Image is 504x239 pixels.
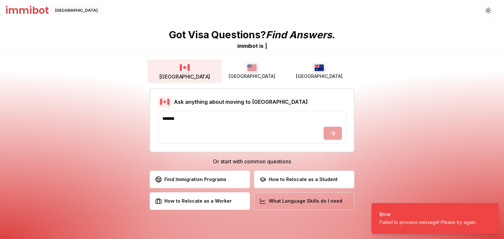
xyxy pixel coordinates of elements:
[150,157,354,165] h3: Or start with common questions
[237,42,263,50] div: immibot is
[150,192,250,210] button: How to Relocate as a Worker
[313,63,326,73] img: Australia flag
[5,5,49,16] h1: immibot
[174,98,308,106] h2: Ask anything about moving to [GEOGRAPHIC_DATA]
[155,198,232,204] div: How to Relocate as a Worker
[52,7,101,14] div: [GEOGRAPHIC_DATA]
[245,63,259,73] img: USA flag
[296,73,343,80] span: [GEOGRAPHIC_DATA]
[254,171,354,188] button: How to Relocate as a Student
[169,29,335,41] p: Got Visa Questions? .
[265,43,267,49] span: |
[158,97,171,107] img: Canada flag
[266,29,332,41] span: Find Answers
[159,73,210,81] span: [GEOGRAPHIC_DATA]
[380,211,476,218] div: Error
[380,219,476,226] div: Failed to process message! Please try again.
[260,176,338,183] div: How to Relocate as a Student
[155,176,226,183] div: Find Immigration Programs
[178,62,192,73] img: Canada flag
[229,73,275,80] span: [GEOGRAPHIC_DATA]
[254,192,354,210] button: What Language Skills do I need
[150,171,250,188] button: Find Immigration Programs
[260,198,342,204] div: What Language Skills do I need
